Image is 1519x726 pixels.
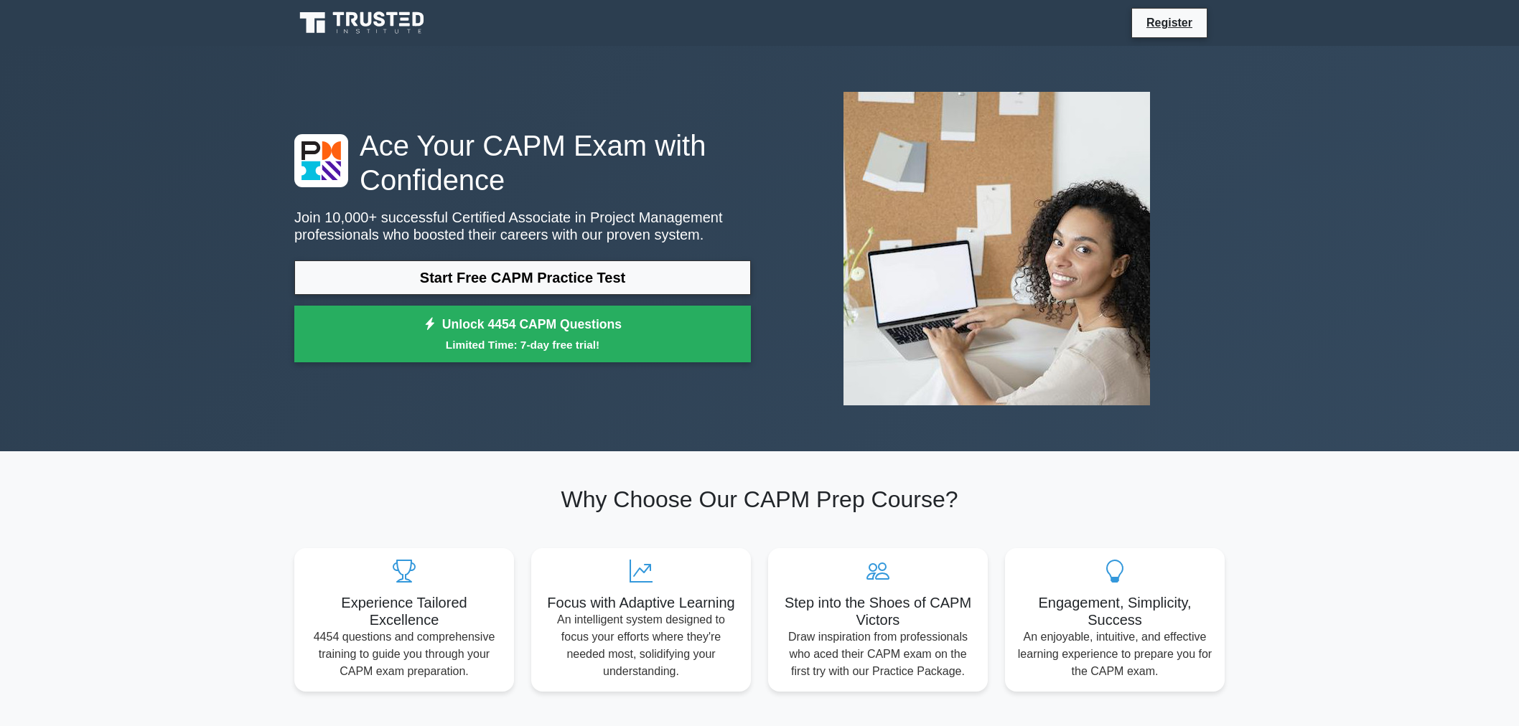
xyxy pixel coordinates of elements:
[1016,628,1213,680] p: An enjoyable, intuitive, and effective learning experience to prepare you for the CAPM exam.
[294,260,751,295] a: Start Free CAPM Practice Test
[543,611,739,680] p: An intelligent system designed to focus your efforts where they're needed most, solidifying your ...
[543,594,739,611] h5: Focus with Adaptive Learning
[306,594,503,628] h5: Experience Tailored Excellence
[1138,14,1201,32] a: Register
[312,336,733,353] small: Limited Time: 7-day free trial!
[294,486,1225,513] h2: Why Choose Our CAPM Prep Course?
[294,306,751,363] a: Unlock 4454 CAPM QuestionsLimited Time: 7-day free trial!
[780,628,976,680] p: Draw inspiration from professionals who aced their CAPM exam on the first try with our Practice P...
[780,594,976,628] h5: Step into the Shoes of CAPM Victors
[1016,594,1213,628] h5: Engagement, Simplicity, Success
[294,128,751,197] h1: Ace Your CAPM Exam with Confidence
[294,209,751,243] p: Join 10,000+ successful Certified Associate in Project Management professionals who boosted their...
[306,628,503,680] p: 4454 questions and comprehensive training to guide you through your CAPM exam preparation.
